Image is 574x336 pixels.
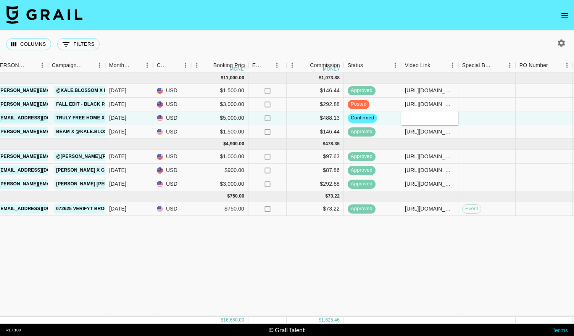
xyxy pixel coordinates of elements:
[54,166,130,175] a: [PERSON_NAME] x Gojiberry
[458,58,516,73] div: Special Booking Type
[263,60,274,71] button: Sort
[191,84,248,98] div: $1,500.00
[271,59,283,71] button: Menu
[287,150,344,164] div: $97.63
[252,58,263,73] div: Expenses: Remove Commission?
[54,100,119,109] a: Fall Edit - Black Pants
[405,58,430,73] div: Video Link
[226,141,244,147] div: 4,900.00
[57,38,100,50] button: Show filters
[323,67,340,71] div: money
[405,153,454,160] div: https://www.instagram.com/p/DNiwx7bxWgz/
[405,180,454,188] div: https://www.tiktok.com/@everydayoc/video/7533302151989316894
[109,58,131,73] div: Month Due
[363,60,374,71] button: Sort
[493,60,504,71] button: Sort
[504,59,516,71] button: Menu
[26,60,37,71] button: Sort
[348,205,376,212] span: approved
[463,205,481,212] span: Event
[109,100,126,108] div: Aug '25
[153,98,191,111] div: USD
[109,87,126,94] div: Aug '25
[328,193,340,199] div: 73.22
[54,86,223,95] a: @kale.blossom x Paleovalley Anniversary Sale Partnership
[6,5,82,24] img: Grail Talent
[348,153,376,160] span: approved
[319,75,321,81] div: $
[153,150,191,164] div: USD
[54,179,171,189] a: [PERSON_NAME] [PERSON_NAME] Summer 2025
[227,193,230,199] div: $
[153,125,191,139] div: USD
[153,58,191,73] div: Currency
[153,84,191,98] div: USD
[191,98,248,111] div: $3,000.00
[94,59,105,71] button: Menu
[109,180,126,188] div: Jul '25
[321,75,340,81] div: 1,073.88
[230,67,247,71] div: money
[462,58,493,73] div: Special Booking Type
[310,58,340,73] div: Commission
[447,59,458,71] button: Menu
[191,164,248,177] div: $900.00
[348,101,369,108] span: posted
[287,202,344,216] div: $73.22
[348,180,376,188] span: approved
[191,111,248,125] div: $5,000.00
[153,164,191,177] div: USD
[52,58,83,73] div: Campaign (Type)
[109,153,126,160] div: Jul '25
[191,125,248,139] div: $1,500.00
[131,60,142,71] button: Sort
[348,114,377,122] span: confirmed
[109,128,126,135] div: Aug '25
[203,60,213,71] button: Sort
[552,326,568,333] a: Terms
[519,58,548,73] div: PO Number
[213,58,247,73] div: Booking Price
[287,164,344,177] div: $87.86
[54,113,248,123] a: Truly Free Home x @kale.blossom -- Laundry Wash & Dishwasher Liquid
[348,58,363,73] div: Status
[248,58,287,73] div: Expenses: Remove Commission?
[287,84,344,98] div: $146.44
[180,59,191,71] button: Menu
[153,202,191,216] div: USD
[153,111,191,125] div: USD
[348,87,376,94] span: approved
[405,205,454,212] div: https://www.instagram.com/stories/everydayoc/3664275211328457110/
[430,60,441,71] button: Sort
[157,58,169,73] div: Currency
[37,59,48,71] button: Menu
[299,60,310,71] button: Sort
[221,75,223,81] div: $
[401,58,458,73] div: Video Link
[105,58,153,73] div: Month Due
[109,166,126,174] div: Jul '25
[390,59,401,71] button: Menu
[109,114,126,122] div: Aug '25
[6,38,51,50] button: Select columns
[321,317,340,323] div: 1,625.46
[325,193,328,199] div: $
[221,317,223,323] div: $
[223,75,244,81] div: 11,000.00
[405,87,454,94] div: https://www.instagram.com/stories/kale.blossom/3702225000598196069/
[230,193,244,199] div: 750.00
[54,127,221,137] a: Beam x @kale.blossom (Drs. [PERSON_NAME] & [PERSON_NAME])
[169,60,180,71] button: Sort
[405,166,454,174] div: https://www.instagram.com/p/DNTVLh_JyaU/
[348,128,376,135] span: approved
[348,167,376,174] span: approved
[325,141,340,147] div: 478.36
[548,60,559,71] button: Sort
[287,177,344,191] div: $292.88
[191,177,248,191] div: $3,000.00
[557,8,572,23] button: open drawer
[153,177,191,191] div: USD
[287,98,344,111] div: $292.88
[269,326,305,334] div: © Grail Talent
[191,202,248,216] div: $750.00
